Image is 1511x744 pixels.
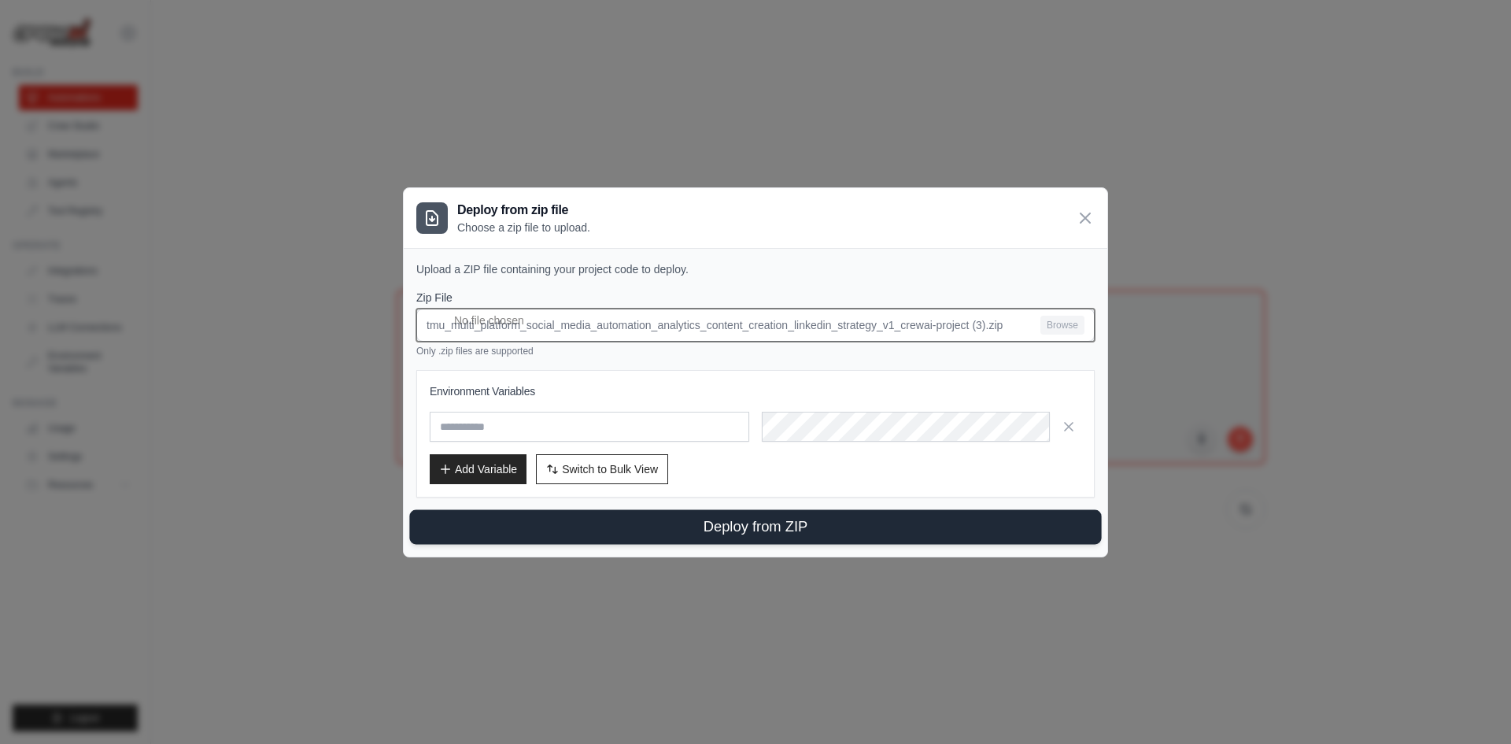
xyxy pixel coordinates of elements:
h3: Deploy from zip file [457,201,590,220]
p: Choose a zip file to upload. [457,220,590,235]
span: Switch to Bulk View [562,461,658,477]
h3: Environment Variables [430,383,1081,399]
p: Upload a ZIP file containing your project code to deploy. [416,261,1095,277]
p: Only .zip files are supported [416,345,1095,357]
button: Switch to Bulk View [536,454,668,484]
label: Zip File [416,290,1095,305]
button: Add Variable [430,454,526,484]
button: Deploy from ZIP [409,509,1101,544]
input: tmu_multi_platform_social_media_automation_analytics_content_creation_linkedin_strategy_v1_crewai... [416,309,1095,342]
